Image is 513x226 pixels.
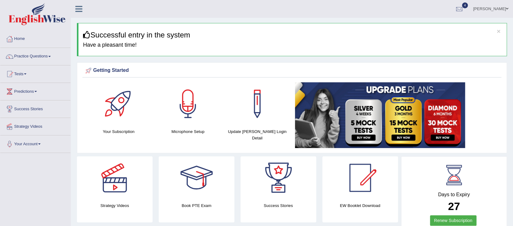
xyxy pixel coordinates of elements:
a: Practice Questions [0,48,70,63]
h4: EW Booklet Download [322,202,398,209]
h4: Have a pleasant time! [83,42,502,48]
span: 4 [462,2,468,8]
h3: Successful entry in the system [83,31,502,39]
a: Home [0,30,70,46]
a: Your Account [0,135,70,151]
h4: Success Stories [241,202,316,209]
a: Renew Subscription [430,215,476,226]
img: small5.jpg [295,82,465,148]
div: Getting Started [84,66,500,75]
a: Success Stories [0,100,70,116]
h4: Strategy Videos [77,202,153,209]
h4: Update [PERSON_NAME] Login Detail [226,128,289,141]
h4: Microphone Setup [156,128,219,135]
b: 27 [448,200,460,212]
h4: Days to Expiry [408,192,500,197]
h4: Book PTE Exam [159,202,234,209]
a: Tests [0,65,70,81]
a: Predictions [0,83,70,98]
a: Strategy Videos [0,118,70,133]
button: × [497,28,500,34]
h4: Your Subscription [87,128,150,135]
